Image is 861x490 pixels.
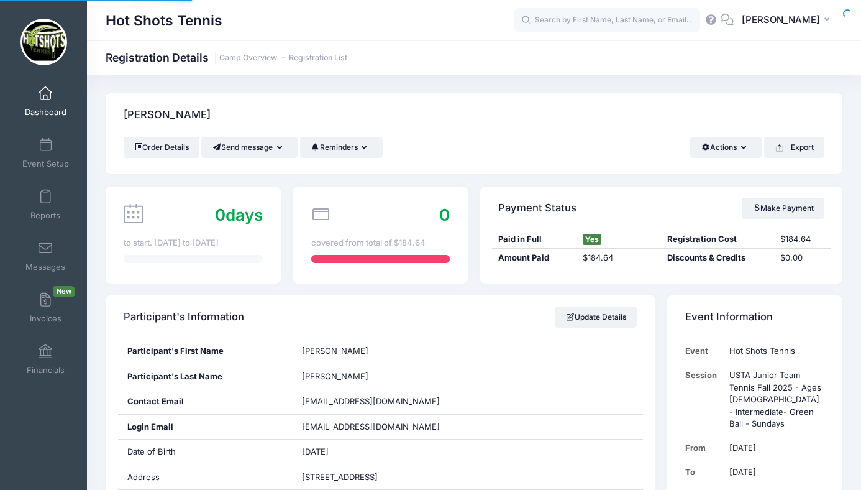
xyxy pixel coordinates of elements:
span: [PERSON_NAME] [742,13,820,27]
a: Financials [16,338,75,381]
input: Search by First Name, Last Name, or Email... [514,8,700,33]
td: Hot Shots Tennis [723,339,824,363]
a: Reports [16,183,75,226]
div: Amount Paid [492,252,576,264]
td: From [685,436,723,460]
div: Address [118,465,293,490]
a: Camp Overview [219,53,277,63]
td: [DATE] [723,436,824,460]
div: Date of Birth [118,440,293,465]
a: Make Payment [742,198,824,219]
td: Event [685,339,723,363]
span: Financials [27,365,65,376]
a: Order Details [124,137,199,158]
span: [PERSON_NAME] [302,346,368,356]
span: [PERSON_NAME] [302,371,368,381]
span: [STREET_ADDRESS] [302,472,378,482]
td: USTA Junior Team Tennis Fall 2025 - Ages [DEMOGRAPHIC_DATA] - Intermediate- Green Ball - Sundays [723,363,824,436]
h4: Payment Status [498,190,576,226]
span: 0 [439,205,450,224]
div: $184.64 [774,233,831,246]
button: Export [764,137,824,158]
div: days [215,203,263,227]
img: Hot Shots Tennis [20,19,67,65]
h4: [PERSON_NAME] [124,98,211,133]
h4: Participant's Information [124,300,244,335]
span: New [53,286,75,297]
span: Reports [30,210,60,221]
div: to start. [DATE] to [DATE] [124,237,262,249]
div: $0.00 [774,252,831,264]
a: Dashboard [16,80,75,123]
div: Paid in Full [492,233,576,246]
button: [PERSON_NAME] [734,6,842,35]
div: Participant's Last Name [118,364,293,389]
button: Actions [690,137,762,158]
a: Update Details [555,307,637,328]
a: Event Setup [16,131,75,175]
button: Send message [201,137,298,158]
span: Event Setup [22,159,69,169]
h1: Hot Shots Tennis [106,6,222,35]
div: covered from total of $184.64 [311,237,450,249]
span: Dashboard [25,107,66,118]
div: Discounts & Credits [661,252,773,264]
td: To [685,460,723,484]
div: $184.64 [576,252,661,264]
span: Messages [25,262,65,272]
div: Contact Email [118,389,293,414]
span: Yes [583,234,601,245]
a: Registration List [289,53,347,63]
span: [EMAIL_ADDRESS][DOMAIN_NAME] [302,396,440,406]
div: Login Email [118,415,293,440]
a: Messages [16,234,75,278]
span: [EMAIL_ADDRESS][DOMAIN_NAME] [302,421,457,433]
div: Participant's First Name [118,339,293,364]
h1: Registration Details [106,51,347,64]
td: Session [685,363,723,436]
span: 0 [215,205,225,224]
button: Reminders [300,137,383,158]
span: [DATE] [302,446,329,456]
span: Invoices [30,313,61,324]
a: InvoicesNew [16,286,75,330]
div: Registration Cost [661,233,773,246]
td: [DATE] [723,460,824,484]
h4: Event Information [685,300,773,335]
